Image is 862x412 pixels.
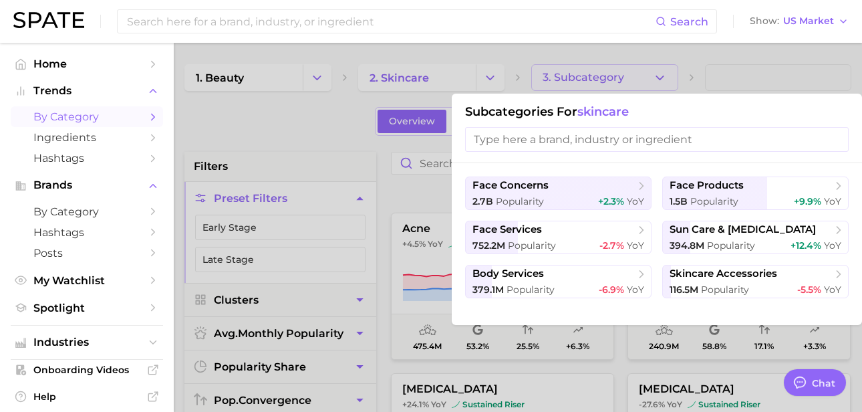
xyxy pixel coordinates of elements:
input: Type here a brand, industry or ingredient [465,127,849,152]
button: face services752.2m Popularity-2.7% YoY [465,221,652,254]
a: by Category [11,201,163,222]
span: 379.1m [472,284,504,296]
span: by Category [33,110,140,123]
span: My Watchlist [33,274,140,287]
button: Trends [11,81,163,101]
button: body services379.1m Popularity-6.9% YoY [465,265,652,298]
span: 394.8m [670,239,704,251]
span: Help [33,391,140,403]
span: Hashtags [33,152,140,165]
span: Trends [33,85,140,97]
span: Popularity [496,195,544,207]
span: Popularity [690,195,738,207]
button: Industries [11,332,163,352]
input: Search here for a brand, industry, or ingredient [126,10,656,33]
span: Posts [33,247,140,260]
img: SPATE [13,12,84,28]
span: face services [472,223,542,236]
a: Hashtags [11,148,163,169]
h1: Subcategories for [465,104,849,119]
span: Popularity [701,284,749,296]
span: -2.7% [599,239,624,251]
span: +9.9% [794,195,821,207]
span: face concerns [472,179,549,192]
button: Brands [11,175,163,195]
span: Popularity [507,284,555,296]
span: -6.9% [599,284,624,296]
a: Hashtags [11,222,163,243]
span: Popularity [707,239,755,251]
a: Spotlight [11,298,163,318]
span: YoY [824,195,841,207]
span: by Category [33,205,140,218]
button: face concerns2.7b Popularity+2.3% YoY [465,177,652,210]
a: Home [11,54,163,74]
a: Help [11,387,163,407]
span: sun care & [MEDICAL_DATA] [670,223,816,236]
span: Industries [33,336,140,348]
span: YoY [627,195,644,207]
span: Ingredients [33,131,140,144]
span: 752.2m [472,239,505,251]
span: Hashtags [33,226,140,239]
span: 1.5b [670,195,688,207]
span: +12.4% [791,239,821,251]
span: face products [670,179,744,192]
span: Home [33,58,140,70]
a: Onboarding Videos [11,360,163,380]
a: Posts [11,243,163,264]
button: skincare accessories116.5m Popularity-5.5% YoY [662,265,849,298]
span: +2.3% [598,195,624,207]
button: sun care & [MEDICAL_DATA]394.8m Popularity+12.4% YoY [662,221,849,254]
span: YoY [627,284,644,296]
span: Show [750,17,779,25]
span: Spotlight [33,302,140,314]
span: US Market [783,17,834,25]
span: 116.5m [670,284,698,296]
span: skincare [577,104,629,119]
button: face products1.5b Popularity+9.9% YoY [662,177,849,210]
span: Search [670,15,708,28]
span: YoY [627,239,644,251]
span: 2.7b [472,195,493,207]
span: Brands [33,179,140,191]
a: Ingredients [11,127,163,148]
span: YoY [824,284,841,296]
a: by Category [11,106,163,127]
span: skincare accessories [670,268,777,280]
span: -5.5% [797,284,821,296]
span: Popularity [508,239,556,251]
a: My Watchlist [11,270,163,291]
button: ShowUS Market [746,13,852,30]
span: Onboarding Videos [33,364,140,376]
span: YoY [824,239,841,251]
span: body services [472,268,544,280]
